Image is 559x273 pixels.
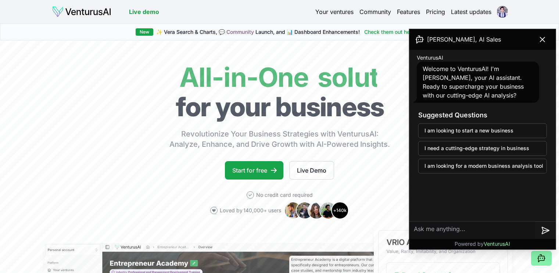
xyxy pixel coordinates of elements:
[418,141,547,156] button: I need a cutting-edge strategy in business
[451,7,491,16] a: Latest updates
[319,202,337,219] img: Avatar 4
[427,35,501,44] span: [PERSON_NAME], AI Sales
[397,7,420,16] a: Features
[225,161,283,180] a: Start for free
[455,240,510,248] p: Powered by
[296,202,313,219] img: Avatar 2
[426,7,445,16] a: Pricing
[418,123,547,138] button: I am looking to start a new business
[52,6,111,18] img: logo
[136,28,153,36] div: New
[315,7,354,16] a: Your ventures
[423,65,524,99] span: Welcome to VenturusAI! I'm [PERSON_NAME], your AI assistant. Ready to supercharge your business w...
[418,159,547,173] button: I am looking for a modern business analysis tool
[359,7,391,16] a: Community
[156,28,360,36] span: ✨ Vera Search & Charts, 💬 Launch, and 📊 Dashboard Enhancements!
[308,202,325,219] img: Avatar 3
[484,241,510,247] span: VenturusAI
[364,28,423,36] a: Check them out here
[226,29,254,35] a: Community
[417,54,443,61] span: VenturusAI
[418,110,547,120] h3: Suggested Questions
[497,6,508,18] img: ACg8ocIqfLGnhhDPTW0zV7jfo2iOU6EPVMg4andeLbcyqaEFEjsLS576=s96-c
[289,161,334,180] a: Live Demo
[129,7,159,16] a: Live demo
[284,202,302,219] img: Avatar 1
